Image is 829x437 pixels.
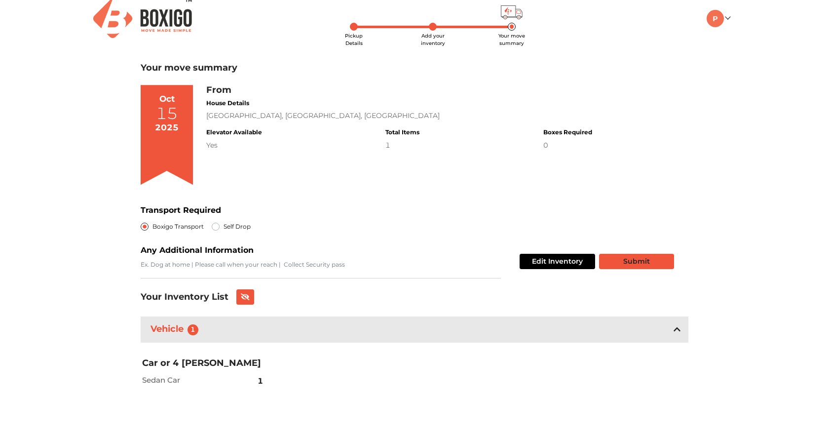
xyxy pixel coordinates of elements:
[543,129,592,136] h4: Boxes Required
[156,106,178,121] div: 15
[155,121,179,134] div: 2025
[206,85,592,96] h3: From
[498,33,525,46] span: Your move summary
[206,100,592,107] h4: House Details
[152,221,204,233] label: Boxigo Transport
[385,140,419,151] div: 1
[142,358,265,369] h3: Car or 4 [PERSON_NAME]
[141,245,254,255] b: Any Additional Information
[385,129,419,136] h4: Total Items
[188,324,198,335] span: 1
[142,376,234,385] h2: Sedan Car
[206,129,262,136] h4: Elevator Available
[206,140,262,151] div: Yes
[543,140,592,151] div: 0
[149,322,204,337] h3: Vehicle
[421,33,445,46] span: Add your inventory
[141,292,228,303] h3: Your Inventory List
[141,63,688,74] h3: Your move summary
[520,254,595,269] button: Edit Inventory
[206,111,592,121] div: [GEOGRAPHIC_DATA], [GEOGRAPHIC_DATA], [GEOGRAPHIC_DATA]
[345,33,363,46] span: Pickup Details
[159,93,175,106] div: Oct
[141,205,221,215] b: Transport Required
[224,221,251,233] label: Self Drop
[599,254,674,269] button: Submit
[258,369,263,393] span: 1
